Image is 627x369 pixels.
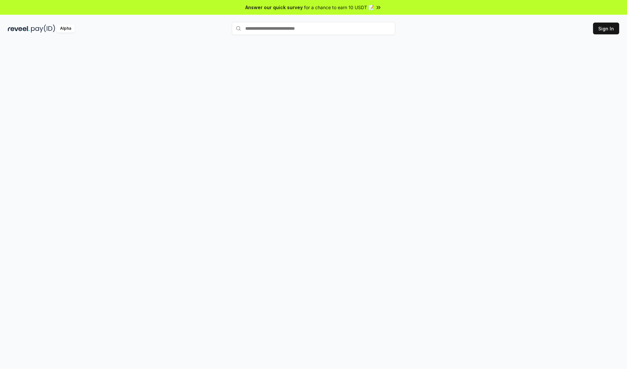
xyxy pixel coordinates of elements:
span: Answer our quick survey [245,4,303,11]
span: for a chance to earn 10 USDT 📝 [304,4,374,11]
img: reveel_dark [8,25,30,33]
div: Alpha [56,25,75,33]
button: Sign In [593,23,619,34]
img: pay_id [31,25,55,33]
